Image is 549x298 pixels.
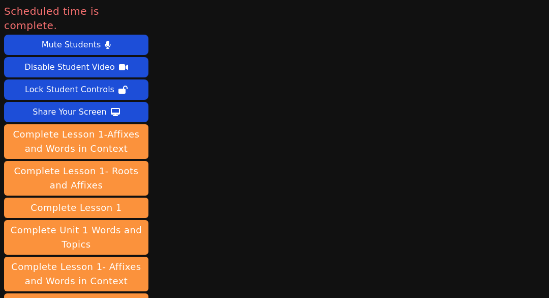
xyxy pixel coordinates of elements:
[4,161,148,196] button: Complete Lesson 1- Roots and Affixes
[24,59,114,75] div: Disable Student Video
[4,35,148,55] button: Mute Students
[4,102,148,122] button: Share Your Screen
[4,198,148,218] button: Complete Lesson 1
[42,37,101,53] div: Mute Students
[4,4,148,33] span: Scheduled time is complete.
[33,104,107,120] div: Share Your Screen
[4,124,148,159] button: Complete Lesson 1-Affixes and Words in Context
[4,220,148,255] button: Complete Unit 1 Words and Topics
[4,57,148,77] button: Disable Student Video
[4,79,148,100] button: Lock Student Controls
[25,82,114,98] div: Lock Student Controls
[4,257,148,291] button: Complete Lesson 1- Affixes and Words in Context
